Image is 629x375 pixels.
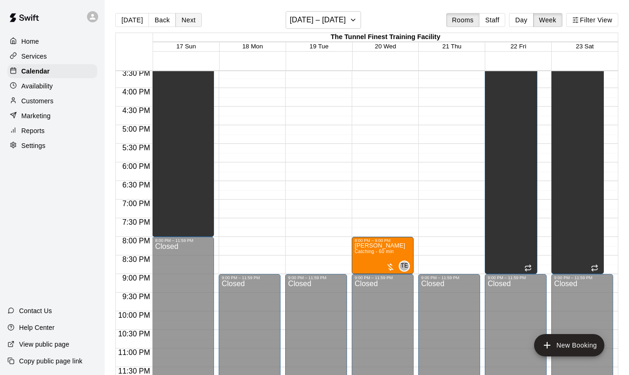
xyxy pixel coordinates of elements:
div: 9:00 PM – 11:59 PM [488,275,544,280]
div: 8:00 PM – 9:00 PM: John Papa [352,237,414,274]
button: 17 Sun [176,43,196,50]
button: 21 Thu [442,43,462,50]
span: 8:00 PM [120,237,153,245]
div: Teo Estevez [399,261,410,272]
span: Recurring event [591,264,598,272]
span: 10:30 PM [116,330,152,338]
p: Customers [21,96,54,106]
button: 22 Fri [510,43,526,50]
div: The Tunnel Finest Training Facility [153,33,618,42]
span: 6:30 PM [120,181,153,189]
button: [DATE] – [DATE] [286,11,361,29]
span: Recurring event [524,264,532,272]
span: 5:30 PM [120,144,153,152]
div: 8:00 PM – 9:00 PM [355,238,411,243]
p: Settings [21,141,46,150]
p: Reports [21,126,45,135]
span: 4:30 PM [120,107,153,114]
a: Availability [7,79,97,93]
a: Services [7,49,97,63]
button: 18 Mon [242,43,263,50]
div: 8:00 PM – 11:59 PM [155,238,211,243]
button: Back [148,13,176,27]
button: add [534,334,604,356]
span: TE [401,261,408,271]
span: 11:00 PM [116,348,152,356]
h6: [DATE] – [DATE] [290,13,346,27]
span: 4:00 PM [120,88,153,96]
p: View public page [19,340,69,349]
p: Marketing [21,111,51,121]
button: Week [533,13,562,27]
span: 3:30 PM [120,69,153,77]
span: Catching - 60 min [355,249,394,254]
a: Calendar [7,64,97,78]
p: Contact Us [19,306,52,315]
span: 8:30 PM [120,255,153,263]
button: 23 Sat [576,43,594,50]
span: Teo Estevez [402,261,410,272]
p: Copy public page link [19,356,82,366]
button: Staff [479,13,506,27]
span: 6:00 PM [120,162,153,170]
span: 7:00 PM [120,200,153,208]
p: Help Center [19,323,54,332]
p: Calendar [21,67,50,76]
div: 9:00 PM – 11:59 PM [221,275,278,280]
div: 9:00 PM – 11:59 PM [288,275,344,280]
div: 9:00 PM – 11:59 PM [355,275,411,280]
p: Home [21,37,39,46]
span: 10:00 PM [116,311,152,319]
p: Services [21,52,47,61]
span: 9:30 PM [120,293,153,301]
a: Home [7,34,97,48]
span: 9:00 PM [120,274,153,282]
button: Next [175,13,201,27]
button: Rooms [446,13,480,27]
a: Customers [7,94,97,108]
span: 5:00 PM [120,125,153,133]
button: 20 Wed [375,43,396,50]
p: Availability [21,81,53,91]
button: Filter View [566,13,618,27]
button: Day [509,13,533,27]
a: Marketing [7,109,97,123]
button: [DATE] [115,13,149,27]
span: 7:30 PM [120,218,153,226]
a: Settings [7,139,97,153]
span: 11:30 PM [116,367,152,375]
div: 9:00 PM – 11:59 PM [554,275,610,280]
button: 19 Tue [309,43,328,50]
a: Reports [7,124,97,138]
div: 9:00 PM – 11:59 PM [421,275,477,280]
